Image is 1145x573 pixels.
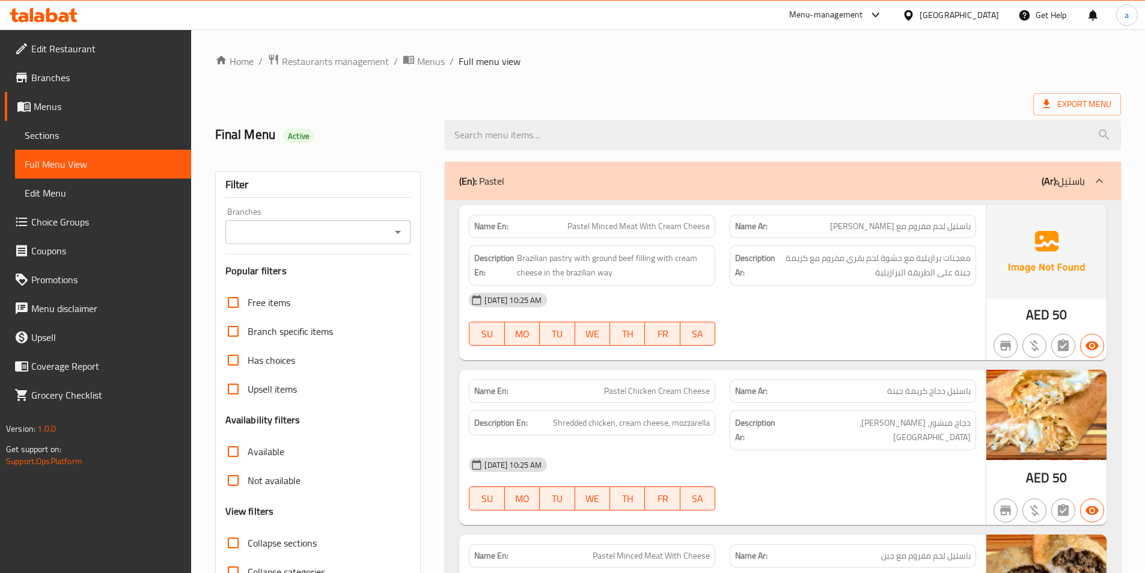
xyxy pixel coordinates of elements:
a: Menus [403,54,445,69]
button: Open [389,224,406,241]
span: FR [650,490,675,507]
p: باستيل [1042,174,1085,188]
span: Coupons [31,244,182,258]
a: Upsell [5,323,191,352]
span: Menus [417,54,445,69]
span: باستيل لحم مفروم مع [PERSON_NAME] [830,220,971,233]
span: Menus [34,99,182,114]
strong: Name Ar: [735,220,768,233]
div: [GEOGRAPHIC_DATA] [920,8,999,22]
span: Not available [248,473,301,488]
span: 1.0.0 [37,421,56,437]
span: Edit Restaurant [31,41,182,56]
span: Get support on: [6,441,61,457]
span: 50 [1052,303,1067,326]
span: SU [474,490,499,507]
a: Grocery Checklist [5,381,191,409]
span: Pastel Minced Meat With Cheese [593,550,710,562]
li: / [450,54,454,69]
a: Restaurants management [267,54,389,69]
span: [DATE] 10:25 AM [480,295,546,306]
a: Edit Menu [15,179,191,207]
div: Filter [225,172,411,198]
span: Version: [6,421,35,437]
strong: Description Ar: [735,251,775,280]
h3: Availability filters [225,413,301,427]
span: a [1125,8,1129,22]
span: باستيل دجاج كريمة جبنة [887,385,971,397]
span: WE [580,325,605,343]
button: MO [505,322,540,346]
strong: Description Ar: [735,415,785,445]
button: SU [469,322,504,346]
button: Not has choices [1051,498,1075,522]
span: Active [283,130,314,142]
span: Coverage Report [31,359,182,373]
span: Free items [248,295,290,310]
h2: Final Menu [215,126,431,144]
span: FR [650,325,675,343]
a: Coupons [5,236,191,265]
button: WE [575,322,610,346]
button: SU [469,486,504,510]
span: TH [615,325,640,343]
button: SA [680,486,715,510]
a: Choice Groups [5,207,191,236]
span: Export Menu [1033,93,1121,115]
p: Pastel [459,174,504,188]
button: MO [505,486,540,510]
span: 50 [1052,466,1067,489]
span: Full menu view [459,54,521,69]
li: / [258,54,263,69]
strong: Name En: [474,220,508,233]
span: TU [545,490,570,507]
span: MO [510,325,535,343]
span: Pastel Chicken Cream Cheese [604,385,710,397]
b: (En): [459,172,477,190]
span: TH [615,490,640,507]
button: Purchased item [1022,498,1046,522]
a: Menu disclaimer [5,294,191,323]
a: Coverage Report [5,352,191,381]
span: Export Menu [1043,97,1111,112]
nav: breadcrumb [215,54,1121,69]
button: Available [1080,498,1104,522]
span: Promotions [31,272,182,287]
span: Restaurants management [282,54,389,69]
button: FR [645,322,680,346]
span: Available [248,444,284,459]
strong: Name En: [474,550,508,562]
img: Ae5nvW7+0k+MAAAAAElFTkSuQmCC [986,205,1107,299]
button: SA [680,322,715,346]
span: [DATE] 10:25 AM [480,459,546,471]
span: دجاج مبشور، كريمة جبنة، موزاريلا [787,415,971,445]
span: Branch specific items [248,324,333,339]
a: Menus [5,92,191,121]
button: Purchased item [1022,334,1046,358]
strong: Name En: [474,385,508,397]
strong: Name Ar: [735,385,768,397]
button: Not branch specific item [994,498,1018,522]
img: Pastel_Chicken_Cream_chee638851537108629756.jpg [986,370,1107,460]
a: Edit Restaurant [5,34,191,63]
a: Sections [15,121,191,150]
button: TU [540,486,575,510]
strong: Description En: [474,415,528,431]
span: WE [580,490,605,507]
div: Active [283,129,314,143]
span: Edit Menu [25,186,182,200]
span: Brazilian pastry with ground beef filling with cream cheese in the brazilian way [517,251,710,280]
h3: Popular filters [225,264,411,278]
span: SU [474,325,499,343]
div: Menu-management [789,8,863,22]
span: Branches [31,70,182,85]
div: (En): Pastel(Ar):باستيل [445,162,1121,200]
span: Shredded chicken, cream cheese, mozzarella [553,415,710,431]
span: SA [685,325,710,343]
span: AED [1026,303,1049,326]
span: Collapse sections [248,536,317,550]
button: TU [540,322,575,346]
span: Upsell items [248,382,297,396]
span: MO [510,490,535,507]
button: TH [610,322,645,346]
